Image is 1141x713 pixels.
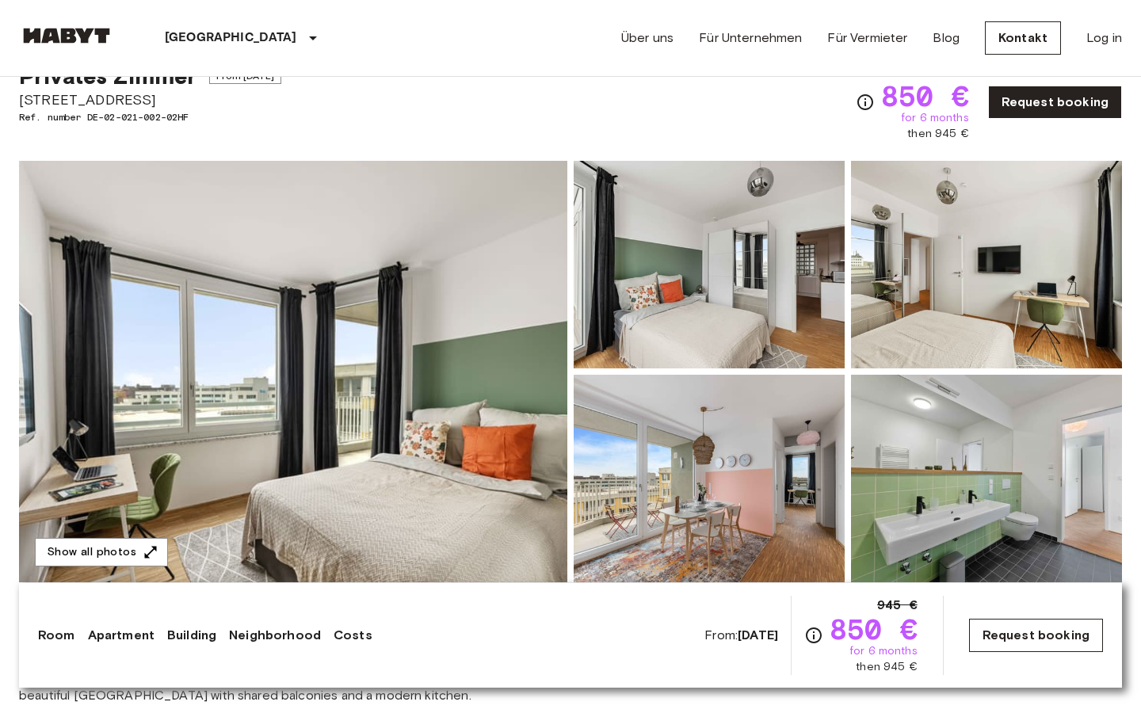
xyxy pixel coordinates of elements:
[19,110,281,124] span: Ref. number DE-02-021-002-02HF
[881,82,969,110] span: 850 €
[738,627,778,642] b: [DATE]
[19,161,567,582] img: Marketing picture of unit DE-02-021-002-02HF
[830,615,918,643] span: 850 €
[1086,29,1122,48] a: Log in
[19,28,114,44] img: Habyt
[621,29,674,48] a: Über uns
[933,29,960,48] a: Blog
[35,538,168,567] button: Show all photos
[827,29,907,48] a: Für Vermieter
[165,29,297,48] p: [GEOGRAPHIC_DATA]
[969,619,1103,652] a: Request booking
[804,626,823,645] svg: Check cost overview for full price breakdown. Please note that discounts apply to new joiners onl...
[229,626,321,645] a: Neighborhood
[901,110,969,126] span: for 6 months
[851,161,1122,368] img: Picture of unit DE-02-021-002-02HF
[699,29,802,48] a: Für Unternehmen
[907,126,969,142] span: then 945 €
[849,643,918,659] span: for 6 months
[851,375,1122,582] img: Picture of unit DE-02-021-002-02HF
[704,627,778,644] span: From:
[88,626,155,645] a: Apartment
[19,90,281,110] span: [STREET_ADDRESS]
[856,93,875,112] svg: Check cost overview for full price breakdown. Please note that discounts apply to new joiners onl...
[38,626,75,645] a: Room
[856,659,918,675] span: then 945 €
[574,375,845,582] img: Picture of unit DE-02-021-002-02HF
[574,161,845,368] img: Picture of unit DE-02-021-002-02HF
[988,86,1122,119] a: Request booking
[985,21,1061,55] a: Kontakt
[167,626,216,645] a: Building
[334,626,372,645] a: Costs
[877,596,918,615] span: 945 €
